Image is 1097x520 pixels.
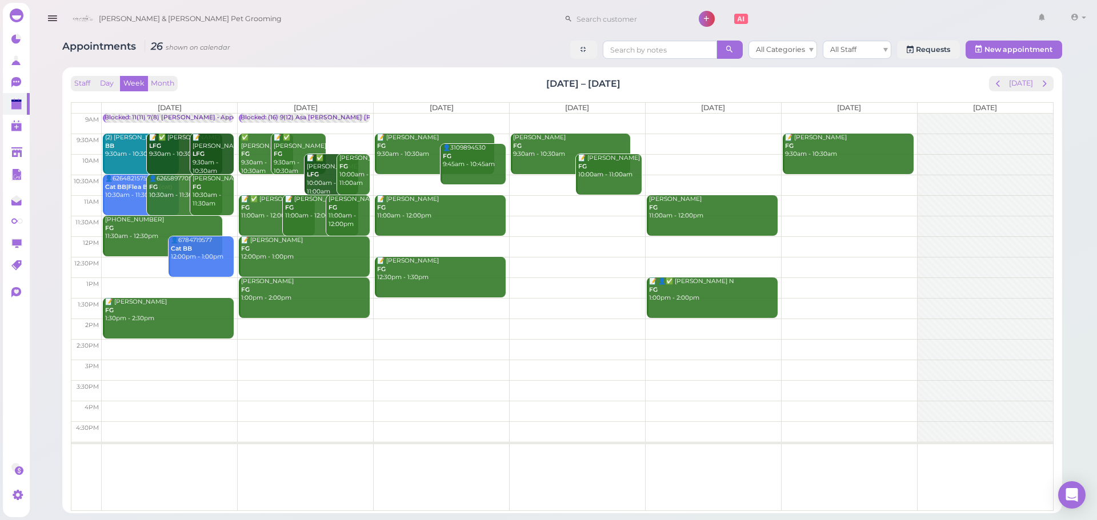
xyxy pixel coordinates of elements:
span: 4pm [85,404,99,411]
span: All Categories [756,45,805,54]
b: FG [241,245,250,252]
span: 4:30pm [76,424,99,432]
button: [DATE] [1006,76,1036,91]
div: 📝 ✅ [PERSON_NAME] 10:00am - 11:00am [306,154,358,196]
div: 📝 [PERSON_NAME] 12:00pm - 1:00pm [241,236,370,261]
div: 📝 [PERSON_NAME] 11:00am - 12:00pm [377,195,506,220]
span: 3pm [85,362,99,370]
b: LFG [149,142,161,150]
span: 3:30pm [77,383,99,390]
span: 9am [85,116,99,123]
div: [PERSON_NAME] 9:30am - 10:30am [513,134,630,159]
span: 2:30pm [77,342,99,349]
div: Blocked: 11(11) 7(8) [PERSON_NAME] • Appointment [105,114,261,122]
button: prev [989,76,1007,91]
div: 📝 [PERSON_NAME] 1:30pm - 2:30pm [105,298,234,323]
b: FG [241,204,250,211]
div: ✅ [PERSON_NAME] 9:30am - 10:30am [241,134,293,175]
div: 📝 [PERSON_NAME] 9:30am - 10:30am [377,134,494,159]
div: 📝 👤✅ [PERSON_NAME] N 1:00pm - 2:00pm [648,277,778,303]
b: FG [785,142,794,150]
div: 📝 [PERSON_NAME] 11:00am - 12:00pm [285,195,359,220]
div: 📝 [PERSON_NAME] 9:30am - 10:30am [192,134,234,175]
span: Appointments [62,40,139,52]
b: FG [377,265,386,273]
div: [PERSON_NAME] 1:00pm - 2:00pm [241,277,370,303]
b: LFG [193,150,205,158]
div: Open Intercom Messenger [1058,481,1086,509]
span: 11:30am [75,219,99,226]
div: 👤3109894530 9:45am - 10:45am [442,144,506,169]
button: Day [93,76,121,91]
i: 26 [145,40,230,52]
div: 📝 ✅ [PERSON_NAME] 11:00am - 12:00pm [241,195,315,220]
b: BB [105,142,114,150]
b: FG [339,163,348,170]
span: 1pm [86,280,99,288]
b: FG [105,307,114,314]
div: 📝 ✅ [PERSON_NAME] 9:30am - 10:30am [273,134,325,175]
span: 10am [82,157,99,164]
b: FG [274,150,282,158]
span: [DATE] [430,103,454,112]
b: FG [649,286,658,293]
span: All Staff [830,45,856,54]
div: 📝 [PERSON_NAME] 12:30pm - 1:30pm [377,257,506,282]
span: 2pm [85,321,99,329]
div: 👤6784719577 12:00pm - 1:00pm [170,236,234,261]
div: 👤6264821575 10:30am - 11:30am [105,175,179,200]
b: FG [149,183,158,191]
div: (2) [PERSON_NAME] 9:30am - 10:30am [105,134,179,159]
button: Month [147,76,178,91]
b: FG [241,150,250,158]
span: 12pm [83,239,99,247]
button: Staff [71,76,94,91]
small: shown on calendar [166,43,230,51]
div: [PERSON_NAME] 11:00am - 12:00pm [328,195,370,229]
a: Requests [897,41,960,59]
b: FG [377,204,386,211]
input: Search customer [572,10,683,28]
button: next [1036,76,1054,91]
span: 12:30pm [74,260,99,267]
span: 10:30am [74,178,99,185]
div: Blocked: (16) 9(12) Asa [PERSON_NAME] [PERSON_NAME] • Appointment [241,114,464,122]
b: Cat BB|Flea Bath (cat) [105,183,173,191]
span: New appointment [984,45,1052,54]
div: 📝 ✅ [PERSON_NAME] 9:30am - 10:30am [149,134,223,159]
div: [PHONE_NUMBER] 11:30am - 12:30pm [105,216,222,241]
div: 📝 [PERSON_NAME] 9:30am - 10:30am [784,134,914,159]
span: [DATE] [565,103,589,112]
div: 👤6265897705 10:30am - 11:30am [149,175,223,200]
b: LFG [307,171,319,178]
span: 9:30am [77,136,99,144]
b: FG [649,204,658,211]
h2: [DATE] – [DATE] [546,77,620,90]
span: 1:30pm [78,301,99,308]
b: FG [578,163,587,170]
b: FG [105,224,114,232]
b: FG [285,204,294,211]
div: [PERSON_NAME] 11:00am - 12:00pm [648,195,778,220]
div: 📝 [PERSON_NAME] 10:00am - 11:00am [578,154,641,179]
span: 11am [84,198,99,205]
div: [PERSON_NAME] 10:30am - 11:30am [192,175,234,208]
b: Cat BB [171,245,192,252]
b: FG [193,183,201,191]
b: FG [443,152,451,160]
button: Week [120,76,148,91]
span: [PERSON_NAME] & [PERSON_NAME] Pet Grooming [99,3,282,35]
input: Search by notes [603,41,717,59]
b: FG [377,142,386,150]
span: [DATE] [294,103,318,112]
b: FG [329,204,337,211]
div: [PERSON_NAME] 10:00am - 11:00am [339,154,370,188]
b: FG [241,286,250,293]
b: FG [513,142,522,150]
button: New appointment [966,41,1062,59]
span: [DATE] [701,103,725,112]
span: [DATE] [973,103,997,112]
span: [DATE] [158,103,182,112]
span: [DATE] [837,103,861,112]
